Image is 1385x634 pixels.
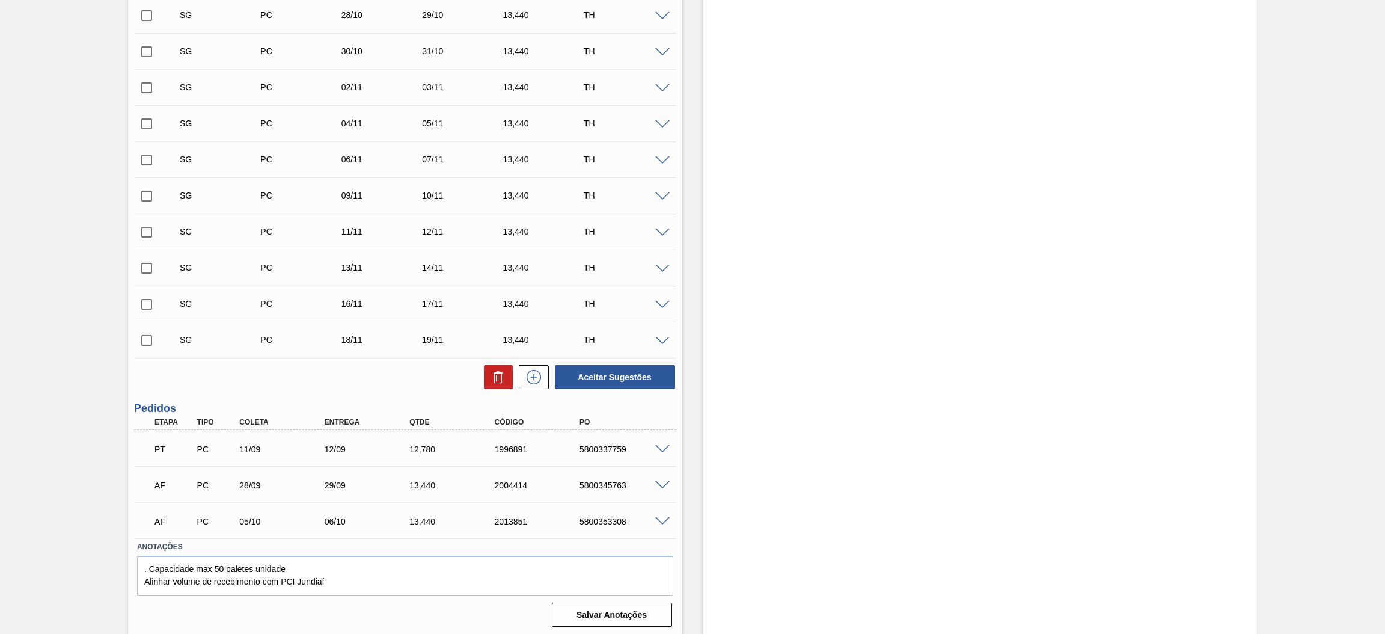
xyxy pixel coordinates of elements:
div: 13,440 [500,263,592,272]
div: Pedido de Compra [257,82,349,92]
div: 2013851 [492,517,589,526]
div: Sugestão Criada [177,227,268,236]
div: 13,440 [500,335,592,345]
div: Sugestão Criada [177,335,268,345]
div: TH [581,263,672,272]
div: Excluir Sugestões [478,365,513,389]
div: Nova sugestão [513,365,549,389]
div: 09/11/2025 [338,191,430,200]
div: Sugestão Criada [177,263,268,272]
div: Aguardando Faturamento [151,472,197,499]
div: 13,440 [500,82,592,92]
div: 11/11/2025 [338,227,430,236]
div: Código [492,418,589,426]
div: 13,440 [500,191,592,200]
div: TH [581,335,672,345]
div: Tipo [194,418,240,426]
div: 13,440 [406,517,503,526]
div: 1996891 [492,445,589,454]
label: Anotações [137,538,673,556]
div: 29/09/2025 [322,481,418,490]
div: 5800353308 [576,517,673,526]
p: PT [154,445,194,454]
div: 29/10/2025 [419,10,510,20]
div: 04/11/2025 [338,118,430,128]
div: Pedido de Compra [194,481,240,490]
textarea: . Capacidade max 50 paletes unidade Alinhar volume de recebimento com PCI Jundiaí [137,556,673,596]
div: 02/11/2025 [338,82,430,92]
div: TH [581,299,672,309]
div: TH [581,46,672,56]
div: 13,440 [500,118,592,128]
div: 12/09/2025 [322,445,418,454]
div: Etapa [151,418,197,426]
div: Sugestão Criada [177,118,268,128]
div: TH [581,82,672,92]
div: 2004414 [492,481,589,490]
button: Salvar Anotações [552,603,672,627]
div: 03/11/2025 [419,82,510,92]
div: 06/11/2025 [338,155,430,164]
div: Pedido de Compra [257,299,349,309]
h3: Pedidos [134,402,676,415]
div: Sugestão Criada [177,155,268,164]
div: Sugestão Criada [177,82,268,92]
div: 13,440 [406,481,503,490]
div: 28/10/2025 [338,10,430,20]
div: Aguardando Faturamento [151,508,197,535]
div: 13/11/2025 [338,263,430,272]
p: AF [154,481,194,490]
div: 18/11/2025 [338,335,430,345]
div: 28/09/2025 [236,481,333,490]
div: Pedido de Compra [257,155,349,164]
div: 11/09/2025 [236,445,333,454]
div: 05/11/2025 [419,118,510,128]
div: TH [581,10,672,20]
div: Sugestão Criada [177,46,268,56]
div: 13,440 [500,10,592,20]
div: 5800337759 [576,445,673,454]
div: Sugestão Criada [177,299,268,309]
div: Pedido de Compra [257,10,349,20]
div: Pedido de Compra [257,263,349,272]
div: 19/11/2025 [419,335,510,345]
div: Pedido de Compra [257,191,349,200]
div: Coleta [236,418,333,426]
div: Pedido de Compra [257,227,349,236]
div: Qtde [406,418,503,426]
div: 16/11/2025 [338,299,430,309]
div: Pedido em Trânsito [151,436,197,463]
div: Pedido de Compra [257,46,349,56]
div: 12/11/2025 [419,227,510,236]
div: TH [581,155,672,164]
div: 5800345763 [576,481,673,490]
button: Aceitar Sugestões [555,365,675,389]
div: Pedido de Compra [194,517,240,526]
div: Sugestão Criada [177,191,268,200]
div: 13,440 [500,46,592,56]
div: 17/11/2025 [419,299,510,309]
div: PO [576,418,673,426]
div: 31/10/2025 [419,46,510,56]
div: 13,440 [500,227,592,236]
div: 13,440 [500,155,592,164]
div: 14/11/2025 [419,263,510,272]
div: 13,440 [500,299,592,309]
div: Sugestão Criada [177,10,268,20]
div: Pedido de Compra [257,118,349,128]
div: TH [581,118,672,128]
div: Pedido de Compra [194,445,240,454]
div: 06/10/2025 [322,517,418,526]
div: 07/11/2025 [419,155,510,164]
div: Entrega [322,418,418,426]
div: 12,780 [406,445,503,454]
p: AF [154,517,194,526]
div: 10/11/2025 [419,191,510,200]
div: 30/10/2025 [338,46,430,56]
div: Aceitar Sugestões [549,364,676,390]
div: TH [581,191,672,200]
div: Pedido de Compra [257,335,349,345]
div: 05/10/2025 [236,517,333,526]
div: TH [581,227,672,236]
